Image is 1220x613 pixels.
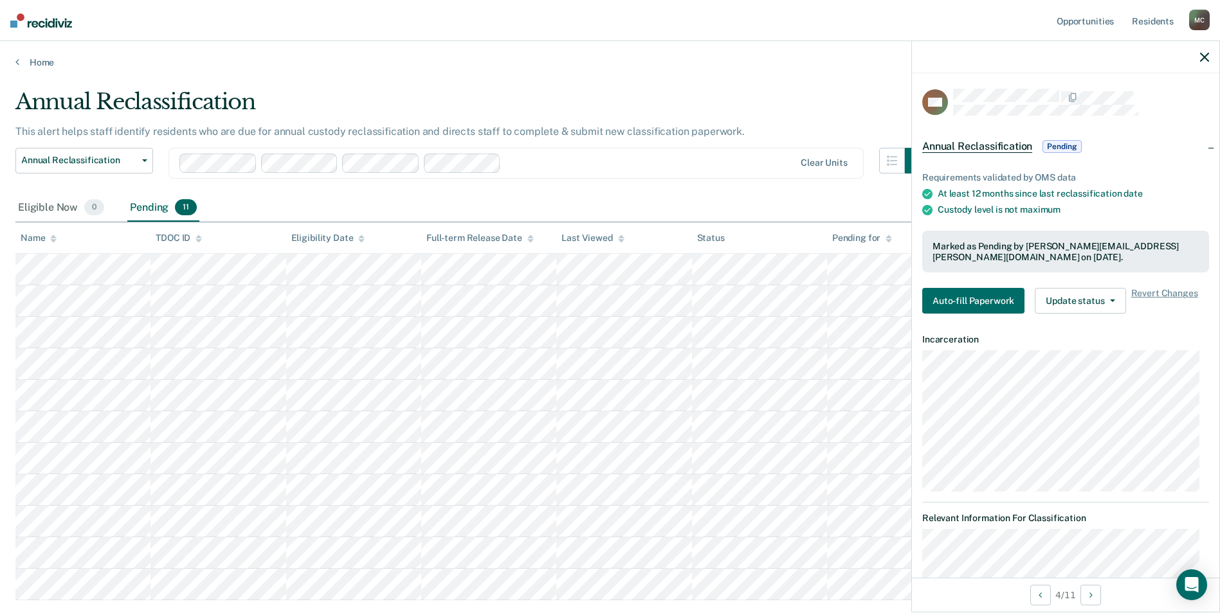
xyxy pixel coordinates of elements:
[922,140,1032,153] span: Annual Reclassification
[922,172,1209,183] div: Requirements validated by OMS data
[561,233,624,244] div: Last Viewed
[10,13,72,28] img: Recidiviz
[922,288,1030,314] a: Navigate to form link
[21,233,57,244] div: Name
[175,199,197,216] span: 11
[15,57,1205,68] a: Home
[15,125,745,138] p: This alert helps staff identify residents who are due for annual custody reclassification and dir...
[1124,188,1142,199] span: date
[21,155,137,166] span: Annual Reclassification
[156,233,202,244] div: TDOC ID
[922,334,1209,345] dt: Incarceration
[426,233,534,244] div: Full-term Release Date
[922,513,1209,524] dt: Relevant Information For Classification
[15,194,107,222] div: Eligible Now
[1080,585,1101,605] button: Next Opportunity
[1189,10,1210,30] div: M C
[912,126,1219,167] div: Annual ReclassificationPending
[922,288,1024,314] button: Auto-fill Paperwork
[697,233,725,244] div: Status
[801,157,848,168] div: Clear units
[15,89,931,125] div: Annual Reclassification
[1020,204,1061,215] span: maximum
[291,233,365,244] div: Eligibility Date
[1030,585,1051,605] button: Previous Opportunity
[127,194,199,222] div: Pending
[1042,140,1081,153] span: Pending
[1176,569,1207,600] div: Open Intercom Messenger
[1131,288,1198,314] span: Revert Changes
[933,241,1199,263] div: Marked as Pending by [PERSON_NAME][EMAIL_ADDRESS][PERSON_NAME][DOMAIN_NAME] on [DATE].
[938,204,1209,215] div: Custody level is not
[84,199,104,216] span: 0
[832,233,892,244] div: Pending for
[1035,288,1125,314] button: Update status
[938,188,1209,199] div: At least 12 months since last reclassification
[912,578,1219,612] div: 4 / 11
